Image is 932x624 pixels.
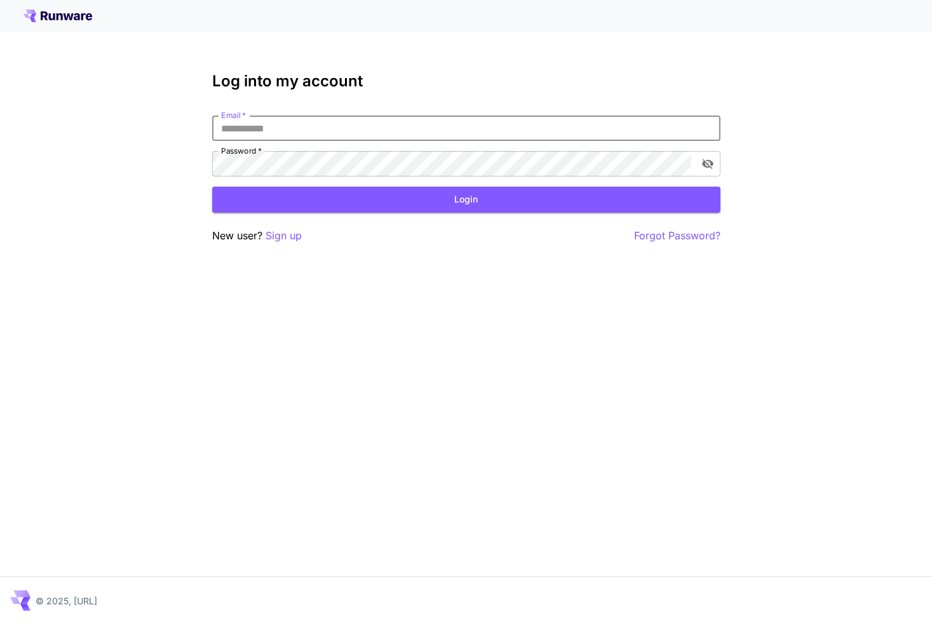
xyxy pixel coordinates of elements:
[266,228,302,244] button: Sign up
[212,72,720,90] h3: Log into my account
[212,228,302,244] p: New user?
[696,152,719,175] button: toggle password visibility
[36,594,97,607] p: © 2025, [URL]
[212,187,720,213] button: Login
[634,228,720,244] button: Forgot Password?
[221,110,246,121] label: Email
[221,145,262,156] label: Password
